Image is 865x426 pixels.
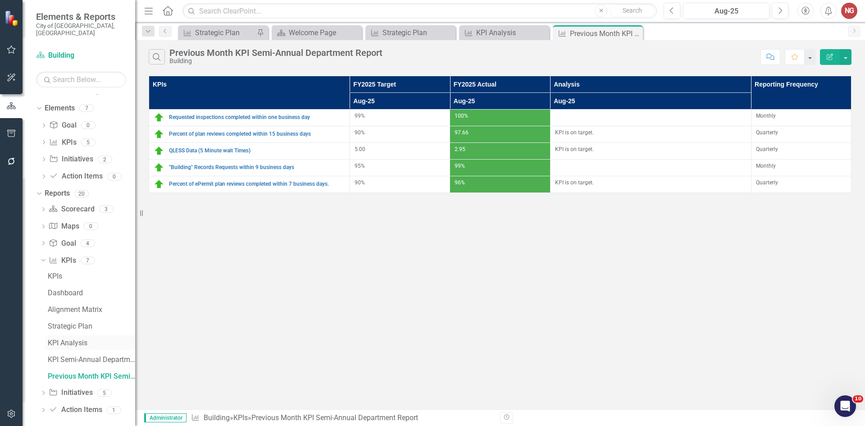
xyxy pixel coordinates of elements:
div: 1 [107,406,121,414]
a: Alignment Matrix [46,302,135,316]
a: Action Items [49,171,102,182]
a: QLESS Data (5 Minute wait Times) [169,148,345,154]
a: KPIs [49,256,76,266]
td: Double-Click to Edit [550,176,751,193]
span: 2.95 [455,146,465,152]
div: KPIs [48,272,135,280]
div: 2 [98,156,112,163]
div: 4 [81,239,95,247]
div: 5 [97,389,112,397]
td: Double-Click to Edit [550,143,751,160]
td: Double-Click to Edit Right Click for Context Menu [149,176,350,193]
div: Previous Month KPI Semi-Annual Department Report [48,372,135,380]
td: Double-Click to Edit Right Click for Context Menu [149,126,350,143]
a: KPI Analysis [46,335,135,350]
a: Building [36,50,126,61]
img: On Target [154,146,164,156]
span: 96% [455,179,465,186]
a: KPI Semi-Annual Department Report [46,352,135,366]
div: 0 [81,122,96,129]
span: Elements & Reports [36,11,126,22]
div: 7 [79,105,94,112]
a: Welcome Page [274,27,360,38]
a: Initiatives [49,154,93,165]
img: On Target [154,129,164,140]
div: » » [191,413,493,423]
iframe: Intercom live chat [834,395,856,417]
a: KPIs [49,137,76,148]
div: KPI Semi-Annual Department Report [48,356,135,364]
td: Double-Click to Edit [751,143,851,160]
span: 97.66 [455,129,469,136]
button: NG [841,3,857,19]
a: Previous Month KPI Semi-Annual Department Report [46,369,135,383]
span: 99% [455,163,465,169]
div: 0 [107,173,122,180]
span: 90% [355,129,365,136]
img: On Target [154,112,164,123]
div: Previous Month KPI Semi-Annual Department Report [251,413,418,422]
a: Goal [49,120,76,131]
input: Search Below... [36,72,126,87]
img: On Target [154,162,164,173]
small: City of [GEOGRAPHIC_DATA], [GEOGRAPHIC_DATA] [36,22,126,37]
div: Strategic Plan [195,27,255,38]
div: Strategic Plan [48,322,135,330]
div: Quarterly [756,146,847,153]
div: Welcome Page [289,27,360,38]
a: Strategic Plan [46,319,135,333]
button: Aug-25 [683,3,769,19]
td: Double-Click to Edit [751,110,851,126]
a: Percent of ePermit plan reviews completed within 7 business days. [169,181,345,187]
td: Double-Click to Edit [550,160,751,176]
div: Strategic Plan [382,27,453,38]
div: KPI Analysis [476,27,547,38]
a: Reports [45,188,70,199]
div: Quarterly [756,129,847,137]
p: KPI is on target. [555,179,747,187]
a: Action Items [49,405,102,415]
span: 99% [355,113,365,119]
a: Strategic Plan [368,27,453,38]
div: Previous Month KPI Semi-Annual Department Report [570,28,641,39]
input: Search ClearPoint... [182,3,657,19]
td: Double-Click to Edit Right Click for Context Menu [149,143,350,160]
div: Monthly [756,112,847,120]
div: 20 [74,190,89,197]
td: Double-Click to Edit Right Click for Context Menu [149,110,350,126]
td: Double-Click to Edit [751,176,851,193]
span: Search [623,7,642,14]
div: Alignment Matrix [48,306,135,314]
span: 100% [455,113,468,119]
span: 5.00 [355,146,365,152]
a: Requested inspections completed within one business day [169,115,345,120]
a: Maps [49,221,79,232]
span: 10 [853,395,863,403]
a: Percent of plan reviews completed within 15 business days [169,131,345,137]
img: On Target [154,179,164,190]
p: KPI is on target. [555,146,747,153]
img: ClearPoint Strategy [5,10,20,26]
td: Double-Click to Edit Right Click for Context Menu [149,160,350,176]
a: Building [204,413,230,422]
td: Double-Click to Edit [550,126,751,143]
div: Dashboard [48,289,135,297]
div: 5 [81,138,96,146]
span: Administrator [144,413,187,422]
td: Double-Click to Edit [751,126,851,143]
button: Search [610,5,655,17]
div: Previous Month KPI Semi-Annual Department Report [169,48,382,58]
div: Aug-25 [686,6,766,17]
a: "Building" Records Requests within 9 business days [169,165,345,170]
div: 7 [81,257,95,264]
div: 0 [84,223,98,230]
a: Scorecard [49,204,94,215]
td: Double-Click to Edit [751,160,851,176]
span: 95% [355,163,365,169]
div: Quarterly [756,179,847,187]
a: Strategic Plan [180,27,255,38]
div: KPI Analysis [48,339,135,347]
a: KPIs [233,413,248,422]
div: Building [169,58,382,64]
a: KPI Analysis [461,27,547,38]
